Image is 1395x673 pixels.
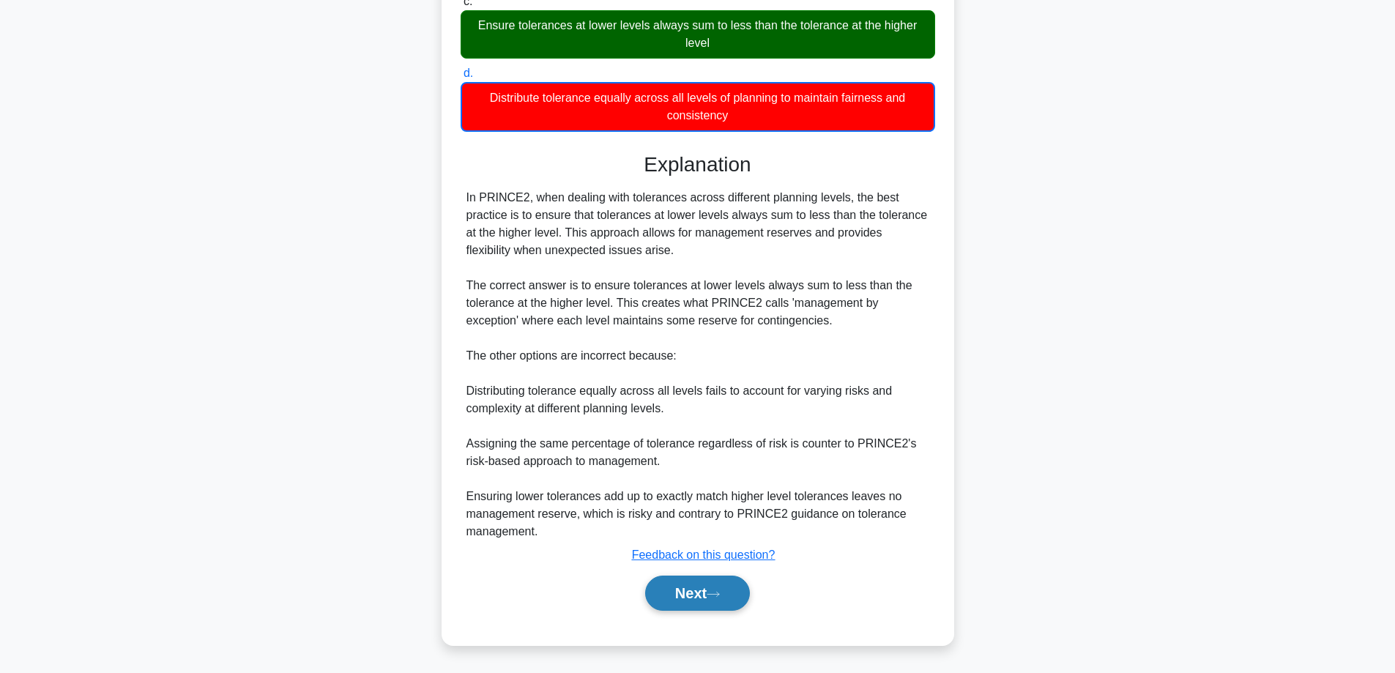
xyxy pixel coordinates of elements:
div: Ensure tolerances at lower levels always sum to less than the tolerance at the higher level [461,10,935,59]
button: Next [645,576,750,611]
h3: Explanation [469,152,926,177]
div: In PRINCE2, when dealing with tolerances across different planning levels, the best practice is t... [466,189,929,540]
div: Distribute tolerance equally across all levels of planning to maintain fairness and consistency [461,82,935,132]
a: Feedback on this question? [632,549,775,561]
span: d. [464,67,473,79]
